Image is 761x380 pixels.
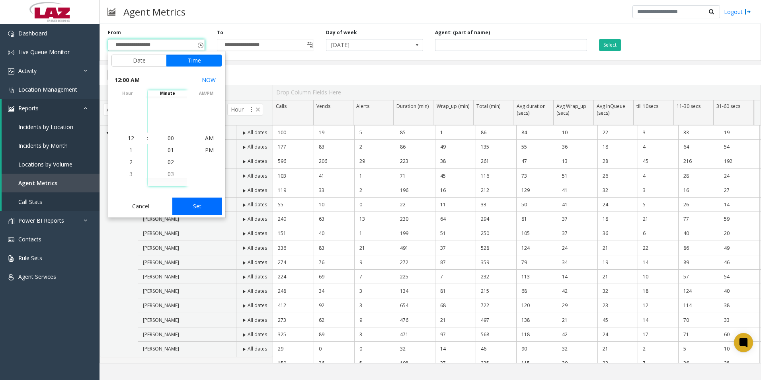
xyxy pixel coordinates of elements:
[18,254,42,262] span: Rule Sets
[196,39,205,51] span: Toggle popup
[18,86,77,93] span: Location Management
[557,284,597,298] td: 42
[8,87,14,93] img: 'icon'
[316,103,330,110] span: Vends
[719,140,759,154] td: 54
[476,342,516,356] td: 46
[314,241,354,255] td: 83
[516,125,557,140] td: 84
[719,327,759,342] td: 60
[119,2,189,22] h3: Agent Metrics
[18,29,47,37] span: Dashboard
[248,187,267,194] span: All dates
[129,158,133,166] span: 2
[8,237,14,243] img: 'icon'
[516,212,557,226] td: 81
[516,298,557,313] td: 120
[248,143,267,150] span: All dates
[314,183,354,198] td: 33
[476,270,516,284] td: 232
[107,2,115,22] img: pageIcon
[143,317,179,323] span: [PERSON_NAME]
[354,327,395,342] td: 3
[18,273,56,280] span: Agent Services
[597,284,638,298] td: 32
[557,327,597,342] td: 42
[395,183,435,198] td: 196
[476,255,516,270] td: 359
[248,245,267,251] span: All dates
[719,313,759,327] td: 33
[354,313,395,327] td: 9
[516,327,557,342] td: 118
[678,255,719,270] td: 89
[557,125,597,140] td: 10
[435,198,476,212] td: 11
[107,69,158,81] button: Export to PDF
[476,298,516,313] td: 722
[597,140,638,154] td: 18
[557,313,597,327] td: 21
[273,255,314,270] td: 274
[435,313,476,327] td: 21
[248,172,267,179] span: All dates
[395,298,435,313] td: 654
[638,255,678,270] td: 14
[248,230,267,237] span: All dates
[18,67,37,74] span: Activity
[8,106,14,112] img: 'icon'
[314,313,354,327] td: 62
[719,255,759,270] td: 46
[248,288,267,294] span: All dates
[354,125,395,140] td: 5
[273,327,314,342] td: 325
[314,125,354,140] td: 19
[638,140,678,154] td: 4
[599,39,621,51] button: Select
[678,313,719,327] td: 70
[217,29,223,36] label: To
[305,39,314,51] span: Toggle popup
[248,273,267,280] span: All dates
[638,226,678,241] td: 6
[678,198,719,212] td: 26
[597,154,638,168] td: 28
[435,356,476,370] td: 37
[273,183,314,198] td: 119
[597,342,638,356] td: 21
[516,342,557,356] td: 90
[2,99,100,118] a: Reports
[678,183,719,198] td: 16
[18,179,57,187] span: Agent Metrics
[719,298,759,313] td: 38
[168,134,174,142] span: 00
[476,241,516,255] td: 528
[517,103,546,116] span: Avg duration (secs)
[395,226,435,241] td: 199
[597,125,638,140] td: 22
[8,274,14,280] img: 'icon'
[435,342,476,356] td: 14
[8,218,14,224] img: 'icon'
[435,298,476,313] td: 68
[273,198,314,212] td: 55
[248,331,267,338] span: All dates
[476,103,500,110] span: Total (min)
[597,298,638,313] td: 23
[716,103,740,110] span: 31-60 secs
[435,270,476,284] td: 7
[314,255,354,270] td: 76
[476,327,516,342] td: 568
[395,313,435,327] td: 476
[476,212,516,226] td: 294
[273,270,314,284] td: 224
[2,155,100,174] a: Locations by Volume
[476,140,516,154] td: 135
[273,169,314,183] td: 103
[435,154,476,168] td: 38
[395,342,435,356] td: 32
[435,255,476,270] td: 87
[678,226,719,241] td: 40
[638,342,678,356] td: 2
[557,212,597,226] td: 37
